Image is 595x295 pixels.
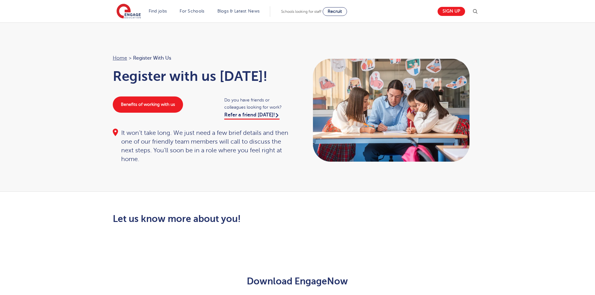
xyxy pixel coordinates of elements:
span: > [129,55,131,61]
img: Engage Education [117,4,141,19]
span: Register with us [133,54,171,62]
span: Recruit [328,9,342,14]
a: Recruit [323,7,347,16]
a: Blogs & Latest News [217,9,260,13]
nav: breadcrumb [113,54,291,62]
div: It won’t take long. We just need a few brief details and then one of our friendly team members wi... [113,129,291,164]
a: Find jobs [149,9,167,13]
a: Refer a friend [DATE]! [224,112,280,120]
h2: Let us know more about you! [113,214,356,224]
a: For Schools [180,9,204,13]
a: Benefits of working with us [113,96,183,113]
a: Home [113,55,127,61]
span: Do you have friends or colleagues looking for work? [224,96,291,111]
h2: Download EngageNow [144,276,451,287]
a: Sign up [438,7,465,16]
span: Schools looking for staff [281,9,321,14]
h1: Register with us [DATE]! [113,68,291,84]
